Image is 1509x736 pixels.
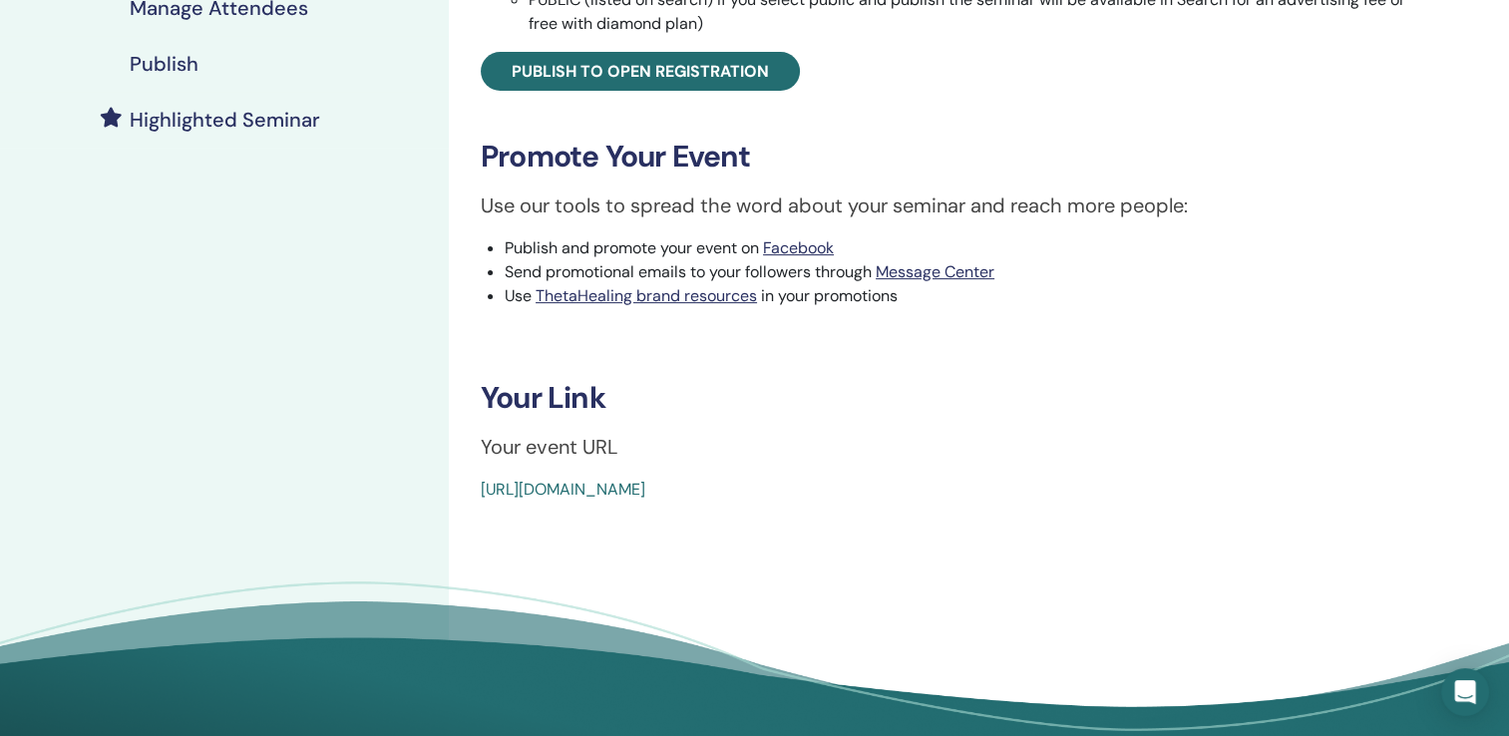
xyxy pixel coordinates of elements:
span: Publish to open registration [512,61,769,82]
a: Facebook [763,237,834,258]
a: [URL][DOMAIN_NAME] [481,479,645,500]
li: Publish and promote your event on [505,236,1423,260]
p: Use our tools to spread the word about your seminar and reach more people: [481,190,1423,220]
li: Use in your promotions [505,284,1423,308]
h4: Publish [130,52,198,76]
a: Publish to open registration [481,52,800,91]
li: Send promotional emails to your followers through [505,260,1423,284]
p: Your event URL [481,432,1423,462]
h4: Highlighted Seminar [130,108,320,132]
div: Open Intercom Messenger [1441,668,1489,716]
h3: Your Link [481,380,1423,416]
a: Message Center [876,261,994,282]
h3: Promote Your Event [481,139,1423,175]
a: ThetaHealing brand resources [536,285,757,306]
